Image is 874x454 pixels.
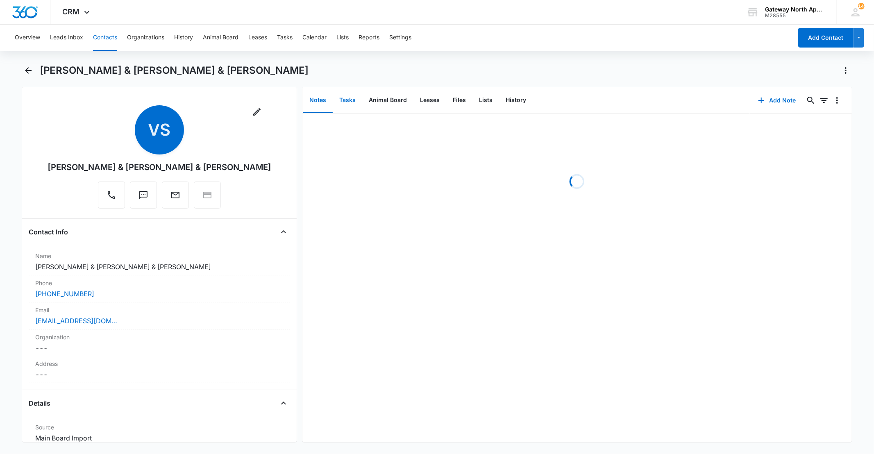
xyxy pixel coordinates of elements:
[765,6,825,13] div: account name
[817,94,831,107] button: Filters
[48,161,272,173] div: [PERSON_NAME] & [PERSON_NAME] & [PERSON_NAME]
[35,289,94,299] a: [PHONE_NUMBER]
[35,423,283,431] label: Source
[130,194,157,201] a: Text
[135,105,184,154] span: VS
[98,182,125,209] button: Call
[35,333,283,341] label: Organization
[277,397,290,410] button: Close
[831,94,844,107] button: Overflow Menu
[798,28,854,48] button: Add Contact
[162,194,189,201] a: Email
[359,25,379,51] button: Reports
[35,370,283,379] dd: ---
[858,3,865,9] span: 145
[40,64,309,77] h1: [PERSON_NAME] & [PERSON_NAME] & [PERSON_NAME]
[29,248,290,275] div: Name[PERSON_NAME] & [PERSON_NAME] & [PERSON_NAME]
[174,25,193,51] button: History
[29,420,290,447] div: SourceMain Board Import
[130,182,157,209] button: Text
[35,316,117,326] a: [EMAIL_ADDRESS][DOMAIN_NAME]
[277,225,290,238] button: Close
[302,25,327,51] button: Calendar
[303,88,333,113] button: Notes
[29,398,50,408] h4: Details
[858,3,865,9] div: notifications count
[29,356,290,383] div: Address---
[362,88,413,113] button: Animal Board
[29,329,290,356] div: Organization---
[162,182,189,209] button: Email
[35,306,283,314] label: Email
[22,64,34,77] button: Back
[98,194,125,201] a: Call
[35,343,283,353] dd: ---
[413,88,446,113] button: Leases
[35,359,283,368] label: Address
[35,279,283,287] label: Phone
[127,25,164,51] button: Organizations
[15,25,40,51] button: Overview
[389,25,411,51] button: Settings
[50,25,83,51] button: Leads Inbox
[804,94,817,107] button: Search...
[336,25,349,51] button: Lists
[446,88,472,113] button: Files
[839,64,852,77] button: Actions
[29,275,290,302] div: Phone[PHONE_NUMBER]
[35,252,283,260] label: Name
[63,7,80,16] span: CRM
[29,227,68,237] h4: Contact Info
[93,25,117,51] button: Contacts
[277,25,293,51] button: Tasks
[333,88,362,113] button: Tasks
[765,13,825,18] div: account id
[29,302,290,329] div: Email[EMAIL_ADDRESS][DOMAIN_NAME]
[499,88,533,113] button: History
[35,262,283,272] dd: [PERSON_NAME] & [PERSON_NAME] & [PERSON_NAME]
[472,88,499,113] button: Lists
[750,91,804,110] button: Add Note
[248,25,267,51] button: Leases
[35,433,283,443] dd: Main Board Import
[203,25,238,51] button: Animal Board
